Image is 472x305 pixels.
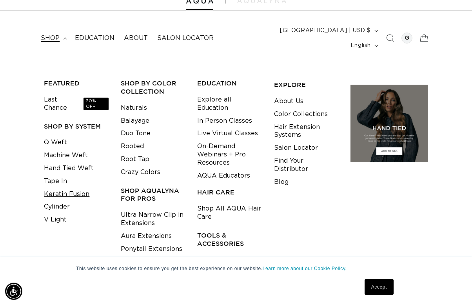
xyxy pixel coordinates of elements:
a: Live Virtual Classes [197,127,258,140]
a: Keratin Fusion [44,188,89,201]
a: AQUA Educators [197,169,250,182]
span: 30% OFF [84,98,108,111]
summary: shop [36,29,70,47]
a: Naturals [121,102,147,114]
a: Machine Weft [44,149,88,162]
a: Root Tap [121,153,149,166]
a: On-Demand Webinars + Pro Resources [197,140,261,169]
span: Salon Locator [157,34,214,42]
h3: EXPLORE [274,81,338,89]
a: Balayage [121,114,149,127]
div: Accessibility Menu [5,283,22,300]
h3: EDUCATION [197,79,261,87]
h3: Shop by Color Collection [121,79,185,96]
a: Ultra Narrow Clip in Extensions [121,209,185,230]
a: Blog [274,176,289,189]
a: Learn more about our Cookie Policy. [263,266,347,271]
h3: HAIR CARE [197,188,261,196]
a: Cylinder [44,200,70,213]
a: Hair Extension Systems [274,121,338,142]
a: In Person Classes [197,114,252,127]
button: English [346,38,381,53]
a: Tape In [44,175,67,188]
a: About [119,29,152,47]
a: Rooted [121,140,144,153]
span: shop [41,34,60,42]
a: Crazy Colors [121,166,160,179]
h3: SHOP BY SYSTEM [44,122,108,131]
a: Last Chance30% OFF [44,93,108,114]
span: English [350,42,371,50]
a: Salon Locator [152,29,218,47]
a: Explore all Education [197,93,261,114]
a: Shop All AQUA Hair Care [197,202,261,223]
a: Hand Tied Weft [44,162,94,175]
a: V Light [44,213,67,226]
span: Education [75,34,114,42]
p: This website uses cookies to ensure you get the best experience on our website. [76,265,396,272]
h3: TOOLS & ACCESSORIES [197,231,261,248]
a: Ponytail Extensions [121,243,182,256]
a: Education [70,29,119,47]
a: Duo Tone [121,127,151,140]
a: About Us [274,95,303,108]
a: Find Your Distributor [274,154,338,176]
span: About [124,34,148,42]
a: Q Weft [44,136,67,149]
a: Salon Locator [274,142,318,154]
button: [GEOGRAPHIC_DATA] | USD $ [275,23,381,38]
a: Color Collections [274,108,328,121]
h3: FEATURED [44,79,108,87]
a: Accept [365,279,394,295]
summary: Search [381,29,399,47]
a: Aura Extensions [121,230,172,243]
span: [GEOGRAPHIC_DATA] | USD $ [280,27,371,35]
h3: Shop AquaLyna for Pros [121,187,185,203]
iframe: Chat Widget [433,267,472,305]
a: Shop All Tools & Accessories [197,253,261,274]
